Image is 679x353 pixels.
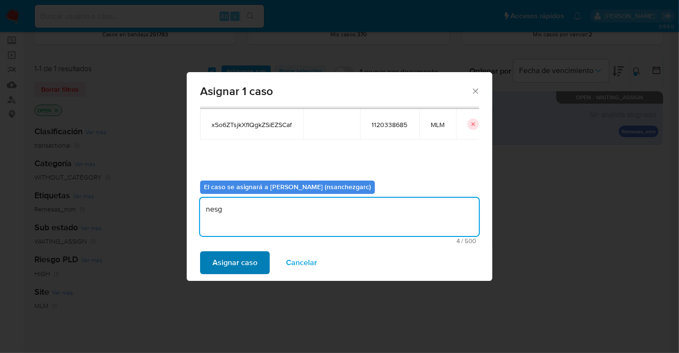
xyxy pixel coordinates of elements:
span: 1120338685 [371,120,408,129]
button: Cancelar [274,251,329,274]
span: MLM [431,120,445,129]
span: Asignar 1 caso [200,86,471,97]
b: El caso se asignará a [PERSON_NAME] (nsanchezgarc) [204,182,371,192]
button: Cerrar ventana [471,86,479,95]
span: Asignar caso [212,252,257,273]
textarea: nesg [200,198,479,236]
button: Asignar caso [200,251,270,274]
span: xSo6ZTsjkXfIQgkZSiEZSCaf [212,120,292,129]
span: Máximo 500 caracteres [203,238,476,244]
button: icon-button [467,118,479,130]
span: Cancelar [286,252,317,273]
div: assign-modal [187,72,492,281]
